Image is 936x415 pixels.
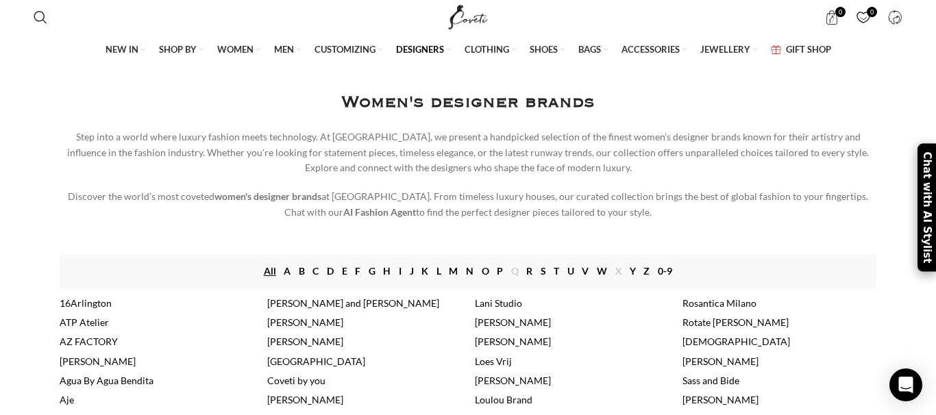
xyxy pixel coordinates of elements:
[106,43,138,55] span: NEW IN
[264,264,276,279] a: All
[682,375,739,386] a: Sass and Bide
[267,297,439,309] a: [PERSON_NAME] and [PERSON_NAME]
[643,264,650,279] a: Z
[274,36,301,64] a: MEN
[889,368,922,401] div: Open Intercom Messenger
[274,43,294,55] span: MEN
[299,264,305,279] a: B
[682,297,756,309] a: Rosantica Milano
[621,36,687,64] a: ACCESSORIES
[850,3,878,31] a: 0
[682,316,789,328] a: Rotate [PERSON_NAME]
[106,36,145,64] a: NEW IN
[578,36,608,64] a: BAGS
[355,264,360,279] a: F
[867,7,877,17] span: 0
[267,336,343,347] a: [PERSON_NAME]
[582,264,589,279] a: V
[578,43,601,55] span: BAGS
[621,43,680,55] span: ACCESSORIES
[312,264,319,279] a: C
[475,394,532,405] a: Loulou Brand
[27,3,54,31] a: Search
[159,43,197,55] span: SHOP BY
[60,394,74,405] a: Aje
[341,89,595,116] h1: Women's designer brands
[526,264,532,279] a: R
[475,355,512,367] a: Loes Vrij
[383,264,391,279] a: H
[511,264,519,279] span: Q
[60,189,876,220] p: Discover the world’s most coveted at [GEOGRAPHIC_DATA]. From timeless luxury houses, our curated ...
[554,264,559,279] a: T
[267,355,365,367] a: [GEOGRAPHIC_DATA]
[682,336,790,347] a: [DEMOGRAPHIC_DATA]
[658,264,672,279] a: 0-9
[399,264,402,279] a: I
[60,316,109,328] a: ATP Atelier
[217,43,254,55] span: WOMEN
[700,36,757,64] a: JEWELLERY
[530,36,565,64] a: SHOES
[449,264,458,279] a: M
[615,264,622,279] span: X
[315,36,382,64] a: CUSTOMIZING
[850,3,878,31] div: My Wishlist
[267,375,325,386] a: Coveti by you
[530,43,558,55] span: SHOES
[159,36,204,64] a: SHOP BY
[482,264,489,279] a: O
[475,336,551,347] a: [PERSON_NAME]
[466,264,473,279] a: N
[214,190,321,202] strong: women's designer brands
[267,316,343,328] a: [PERSON_NAME]
[818,3,846,31] a: 0
[60,297,112,309] a: 16Arlington
[217,36,260,64] a: WOMEN
[343,206,416,218] strong: AI Fashion Agent
[786,43,831,55] span: GIFT SHOP
[682,355,759,367] a: [PERSON_NAME]
[597,264,607,279] a: W
[465,43,509,55] span: CLOTHING
[60,355,136,367] a: [PERSON_NAME]
[27,36,909,64] div: Main navigation
[682,394,759,405] a: [PERSON_NAME]
[342,264,347,279] a: E
[771,36,831,64] a: GIFT SHOP
[396,43,444,55] span: DESIGNERS
[465,36,516,64] a: CLOTHING
[60,129,876,175] p: Step into a world where luxury fashion meets technology. At [GEOGRAPHIC_DATA], we present a handp...
[436,264,441,279] a: L
[267,394,343,405] a: [PERSON_NAME]
[475,316,551,328] a: [PERSON_NAME]
[445,10,491,22] a: Site logo
[497,264,503,279] a: P
[60,336,118,347] a: AZ FACTORY
[60,375,153,386] a: Agua By Agua Bendita
[771,45,781,54] img: GiftBag
[835,7,846,17] span: 0
[475,375,551,386] a: [PERSON_NAME]
[315,43,375,55] span: CUSTOMIZING
[475,297,522,309] a: Lani Studio
[700,43,750,55] span: JEWELLERY
[410,264,414,279] a: J
[541,264,546,279] a: S
[284,264,291,279] a: A
[567,264,574,279] a: U
[630,264,636,279] a: Y
[369,264,375,279] a: G
[421,264,428,279] a: K
[396,36,451,64] a: DESIGNERS
[327,264,334,279] a: D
